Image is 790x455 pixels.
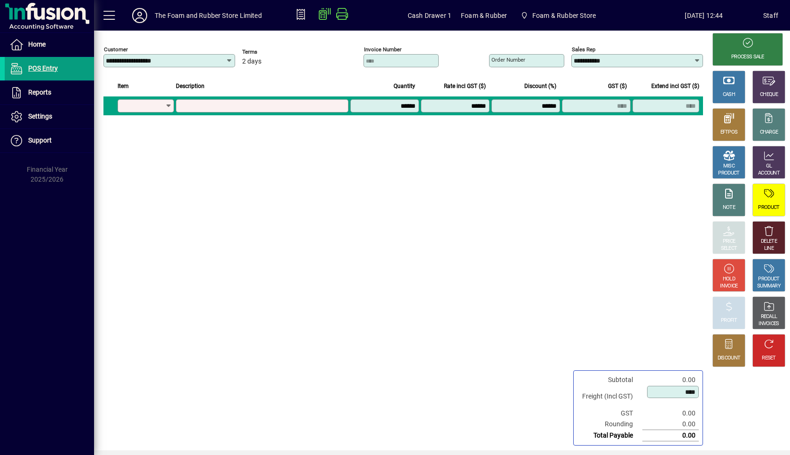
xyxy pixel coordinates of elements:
[577,375,642,385] td: Subtotal
[720,283,737,290] div: INVOICE
[723,276,735,283] div: HOLD
[758,320,779,327] div: INVOICES
[491,56,525,63] mat-label: Order number
[242,58,261,65] span: 2 days
[28,88,51,96] span: Reports
[764,245,774,252] div: LINE
[5,105,94,128] a: Settings
[723,91,735,98] div: CASH
[642,375,699,385] td: 0.00
[118,81,129,91] span: Item
[532,8,596,23] span: Foam & Rubber Store
[28,64,58,72] span: POS Entry
[761,313,777,320] div: RECALL
[760,91,778,98] div: CHEQUE
[524,81,556,91] span: Discount (%)
[723,204,735,211] div: NOTE
[721,245,737,252] div: SELECT
[444,81,486,91] span: Rate incl GST ($)
[718,170,739,177] div: PRODUCT
[364,46,402,53] mat-label: Invoice number
[718,355,740,362] div: DISCOUNT
[5,81,94,104] a: Reports
[642,419,699,430] td: 0.00
[758,276,779,283] div: PRODUCT
[28,40,46,48] span: Home
[28,136,52,144] span: Support
[461,8,507,23] span: Foam & Rubber
[723,163,735,170] div: MISC
[762,355,776,362] div: RESET
[577,419,642,430] td: Rounding
[572,46,595,53] mat-label: Sales rep
[761,238,777,245] div: DELETE
[28,112,52,120] span: Settings
[763,8,778,23] div: Staff
[642,430,699,441] td: 0.00
[577,385,642,408] td: Freight (Incl GST)
[242,49,299,55] span: Terms
[766,163,772,170] div: GL
[155,8,262,23] div: The Foam and Rubber Store Limited
[651,81,699,91] span: Extend incl GST ($)
[5,129,94,152] a: Support
[758,204,779,211] div: PRODUCT
[608,81,627,91] span: GST ($)
[577,430,642,441] td: Total Payable
[408,8,451,23] span: Cash Drawer 1
[721,317,737,324] div: PROFIT
[757,283,781,290] div: SUMMARY
[577,408,642,419] td: GST
[645,8,763,23] span: [DATE] 12:44
[760,129,778,136] div: CHARGE
[731,54,764,61] div: PROCESS SALE
[642,408,699,419] td: 0.00
[394,81,415,91] span: Quantity
[720,129,738,136] div: EFTPOS
[723,238,735,245] div: PRICE
[516,7,600,24] span: Foam & Rubber Store
[176,81,205,91] span: Description
[5,33,94,56] a: Home
[104,46,128,53] mat-label: Customer
[125,7,155,24] button: Profile
[758,170,780,177] div: ACCOUNT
